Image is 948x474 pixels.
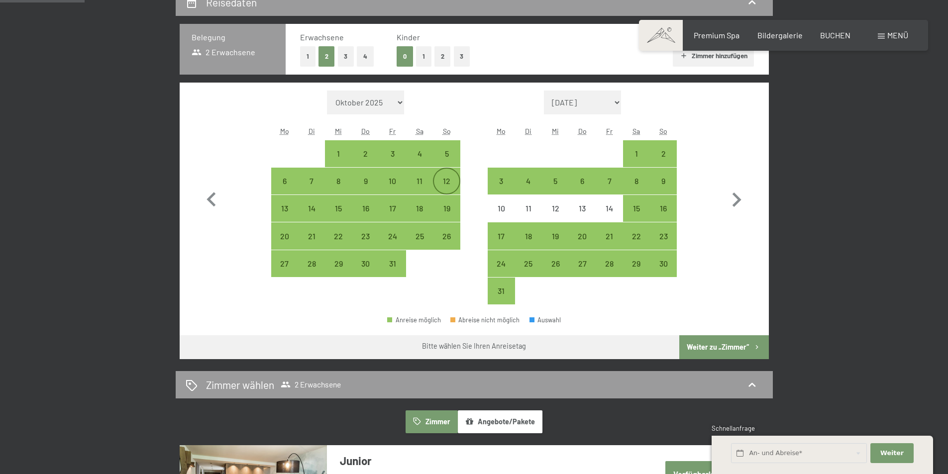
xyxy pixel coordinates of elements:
[569,195,596,222] div: Thu Aug 13 2026
[454,46,470,67] button: 3
[406,195,433,222] div: Anreise möglich
[623,195,650,222] div: Sat Aug 15 2026
[325,140,352,167] div: Anreise möglich
[298,222,325,249] div: Tue Jul 21 2026
[353,204,378,229] div: 16
[422,341,526,351] div: Bitte wählen Sie Ihren Anreisetag
[632,127,640,135] abbr: Samstag
[650,140,677,167] div: Sun Aug 02 2026
[433,168,460,194] div: Sun Jul 12 2026
[488,195,515,222] div: Anreise nicht möglich
[694,30,739,40] span: Premium Spa
[352,222,379,249] div: Thu Jul 23 2026
[434,150,459,175] div: 5
[515,168,542,194] div: Tue Aug 04 2026
[326,204,351,229] div: 15
[515,222,542,249] div: Tue Aug 18 2026
[326,232,351,257] div: 22
[353,177,378,202] div: 9
[489,204,514,229] div: 10
[298,195,325,222] div: Tue Jul 14 2026
[542,250,569,277] div: Wed Aug 26 2026
[596,195,623,222] div: Anreise nicht möglich
[488,250,515,277] div: Mon Aug 24 2026
[380,260,405,284] div: 31
[569,222,596,249] div: Thu Aug 20 2026
[271,195,298,222] div: Anreise möglich
[271,168,298,194] div: Anreise möglich
[623,140,650,167] div: Sat Aug 01 2026
[271,222,298,249] div: Anreise möglich
[300,46,316,67] button: 1
[352,222,379,249] div: Anreise möglich
[516,260,541,284] div: 25
[352,195,379,222] div: Anreise möglich
[379,250,406,277] div: Anreise möglich
[569,168,596,194] div: Anreise möglich
[597,232,622,257] div: 21
[407,150,432,175] div: 4
[651,177,676,202] div: 9
[596,168,623,194] div: Anreise möglich
[433,195,460,222] div: Sun Jul 19 2026
[624,177,649,202] div: 8
[271,250,298,277] div: Anreise möglich
[299,260,324,284] div: 28
[433,222,460,249] div: Anreise möglich
[623,168,650,194] div: Anreise möglich
[298,250,325,277] div: Anreise möglich
[651,260,676,284] div: 30
[651,150,676,175] div: 2
[434,46,451,67] button: 2
[406,410,457,433] button: Zimmer
[271,222,298,249] div: Mon Jul 20 2026
[542,168,569,194] div: Anreise möglich
[570,260,595,284] div: 27
[880,449,904,458] span: Weiter
[820,30,850,40] a: BUCHEN
[406,222,433,249] div: Sat Jul 25 2026
[325,168,352,194] div: Wed Jul 08 2026
[597,204,622,229] div: 14
[488,278,515,304] div: Mon Aug 31 2026
[542,222,569,249] div: Anreise möglich
[543,204,568,229] div: 12
[433,140,460,167] div: Sun Jul 05 2026
[192,47,256,58] span: 2 Erwachsene
[379,195,406,222] div: Anreise möglich
[326,177,351,202] div: 8
[650,222,677,249] div: Sun Aug 23 2026
[281,379,341,389] span: 2 Erwachsene
[389,127,396,135] abbr: Freitag
[406,140,433,167] div: Sat Jul 04 2026
[197,91,226,305] button: Vorheriger Monat
[353,150,378,175] div: 2
[326,150,351,175] div: 1
[407,232,432,257] div: 25
[271,250,298,277] div: Mon Jul 27 2026
[624,260,649,284] div: 29
[192,32,274,43] h3: Belegung
[552,127,559,135] abbr: Mittwoch
[433,222,460,249] div: Sun Jul 26 2026
[489,177,514,202] div: 3
[379,222,406,249] div: Fri Jul 24 2026
[379,195,406,222] div: Fri Jul 17 2026
[380,204,405,229] div: 17
[407,177,432,202] div: 11
[298,168,325,194] div: Anreise möglich
[379,140,406,167] div: Fri Jul 03 2026
[272,260,297,284] div: 27
[542,195,569,222] div: Wed Aug 12 2026
[515,222,542,249] div: Anreise möglich
[488,222,515,249] div: Mon Aug 17 2026
[387,317,441,323] div: Anreise möglich
[325,168,352,194] div: Anreise möglich
[416,46,431,67] button: 1
[318,46,335,67] button: 2
[325,222,352,249] div: Anreise möglich
[335,127,342,135] abbr: Mittwoch
[757,30,803,40] span: Bildergalerie
[298,250,325,277] div: Tue Jul 28 2026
